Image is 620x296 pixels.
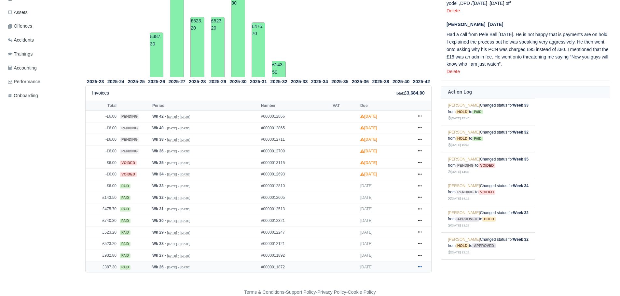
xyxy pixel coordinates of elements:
span: Accidents [8,36,34,44]
td: #0000012810 [259,180,331,192]
small: [DATE] » [DATE] [167,115,190,119]
span: voided [478,190,495,195]
th: 2025-38 [370,78,391,85]
td: Changed status for from to [441,259,535,286]
strong: [DATE] [360,172,377,176]
small: [DATE] » [DATE] [167,219,190,223]
a: Performance [5,75,77,88]
span: approved [456,217,479,222]
span: Offences [8,22,32,30]
th: 2025-23 [85,78,106,85]
small: [DATE] » [DATE] [167,196,190,200]
span: hold [456,243,469,248]
span: paid [120,207,131,212]
strong: Wk 26 - [152,265,166,269]
a: [PERSON_NAME] [448,184,480,188]
span: [DATE] [360,253,373,258]
strong: Wk 36 - [152,149,166,153]
strong: [DATE] [360,137,377,142]
span: Accounting [8,64,37,72]
small: [DATE] » [DATE] [167,161,190,165]
span: paid [120,219,131,223]
td: -£6.00 [86,111,118,122]
div: : [395,89,425,97]
th: 2025-28 [187,78,208,85]
span: paid [120,265,131,270]
strong: [DATE] [360,114,377,119]
td: £143.50 [86,192,118,203]
small: [DATE] » [DATE] [167,265,190,269]
td: £932.80 [86,250,118,262]
td: £523.20 [190,17,204,77]
div: - - - [125,289,496,296]
td: #0000012709 [259,146,331,157]
a: Assets [5,6,77,19]
div: Chat Widget [503,221,620,296]
strong: Wk 32 - [152,195,166,200]
span: [DATE] [360,265,373,269]
td: £387.30 [86,261,118,273]
td: Changed status for from to [441,152,535,179]
span: [DATE] [360,218,373,223]
a: Terms & Conditions [244,290,284,295]
a: Onboarding [5,89,77,102]
strong: Week 33 [513,103,529,108]
th: Due [359,101,412,110]
span: [PERSON_NAME] [447,22,485,27]
th: Period [151,101,259,110]
small: [DATE] » [DATE] [167,138,190,142]
span: approved [472,243,496,248]
th: 2025-30 [228,78,248,85]
a: [PERSON_NAME] [448,103,480,108]
span: Onboarding [8,92,38,99]
th: 2025-27 [167,78,187,85]
strong: [DATE] [360,161,377,165]
h6: Invoices [92,90,109,96]
span: [DATE] [360,184,373,188]
td: -£6.00 [86,157,118,169]
span: hold [456,109,469,114]
td: #0000013115 [259,157,331,169]
span: [DATE] [360,195,373,200]
span: paid [472,136,483,141]
span: paid [120,196,131,200]
span: [DATE] [360,230,373,235]
td: Changed status for from to [441,125,535,152]
strong: Wk 40 - [152,126,166,130]
strong: [DATE] [360,149,377,153]
a: [PERSON_NAME] [448,157,480,161]
th: Action Log [441,86,610,98]
td: #0000012321 [259,215,331,227]
td: #0000012513 [259,203,331,215]
strong: Week 35 [513,157,529,161]
td: -£6.00 [86,134,118,146]
a: [PERSON_NAME] [448,211,480,215]
td: Changed status for from to [441,179,535,206]
td: -£6.00 [86,180,118,192]
td: -£6.00 [86,169,118,180]
td: £523.20 [86,226,118,238]
td: £740.30 [86,215,118,227]
small: [DATE] » [DATE] [167,184,190,188]
span: pending [120,114,139,119]
small: [DATE] 14:38 [448,170,469,174]
th: 2025-25 [126,78,146,85]
small: [DATE] 13:28 [448,251,469,254]
a: Trainings [5,48,77,60]
a: Privacy Policy [317,290,346,295]
strong: Week 32 [513,211,529,215]
td: £143.50 [272,61,286,77]
td: #0000012711 [259,134,331,146]
span: paid [120,184,131,188]
strong: Wk 31 - [152,207,166,211]
strong: Week 34 [513,184,529,188]
strong: Wk 33 - [152,184,166,188]
a: Delete [447,8,460,13]
strong: Wk 34 - [152,172,166,176]
small: [DATE] 14:16 [448,197,469,200]
span: voided [120,172,137,177]
td: £523.20 [211,17,225,77]
td: £475.70 [86,203,118,215]
td: #0000012693 [259,169,331,180]
span: voided [478,163,495,168]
